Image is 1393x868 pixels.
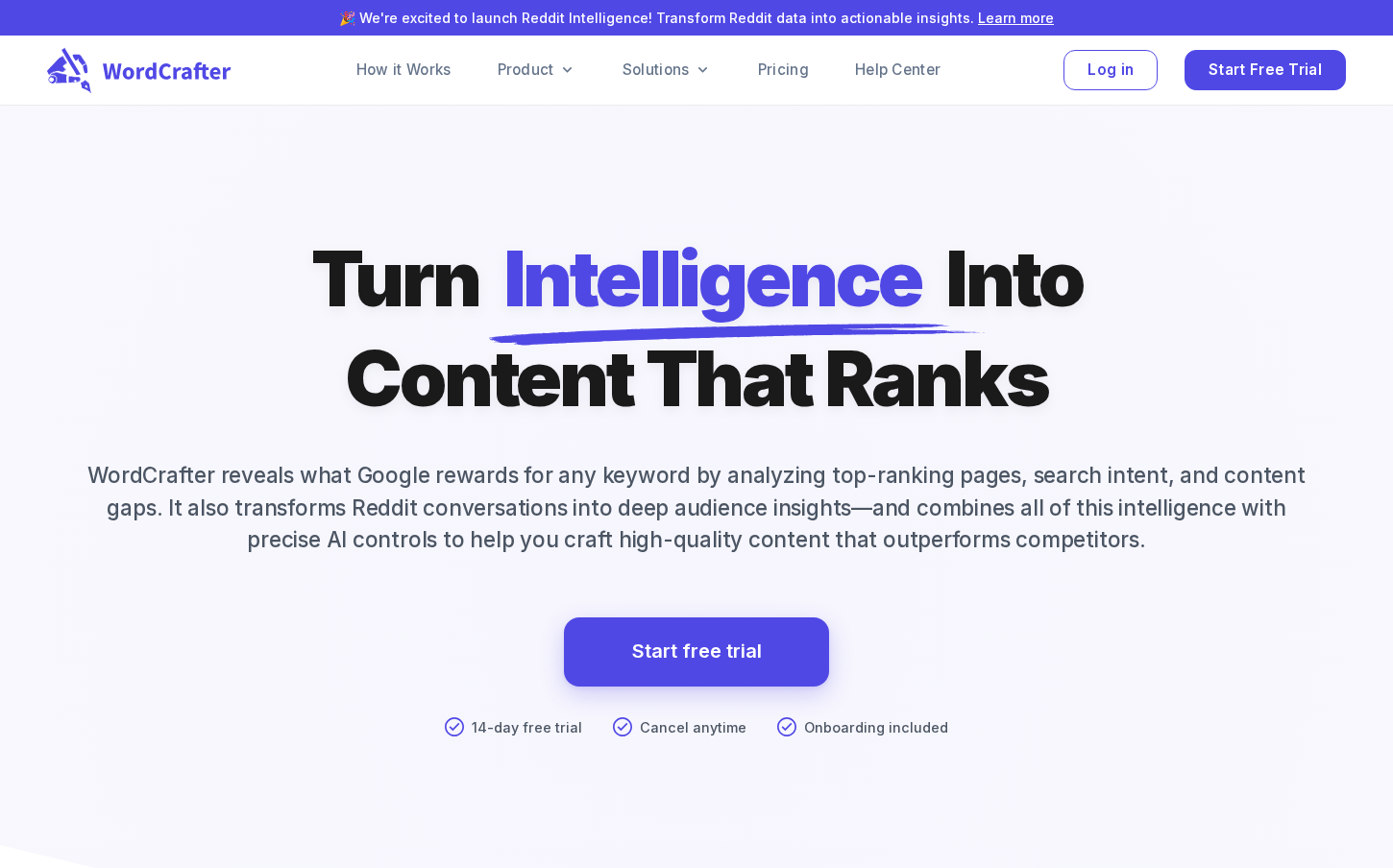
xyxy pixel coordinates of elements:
[978,10,1054,26] a: Learn more
[356,59,452,82] a: How it Works
[623,59,712,82] a: Solutions
[758,59,809,82] a: Pricing
[47,459,1346,556] p: WordCrafter reveals what Google rewards for any keyword by analyzing top-ranking pages, search in...
[804,717,948,738] p: Onboarding included
[311,229,1083,428] h1: Turn Into Content That Ranks
[1088,58,1134,84] span: Log in
[632,635,762,668] a: Start free trial
[503,229,922,328] span: Intelligence
[498,59,576,82] a: Product
[31,8,1362,28] p: 🎉 We're excited to launch Reddit Intelligence! Transform Reddit data into actionable insights.
[472,717,582,738] p: 14-day free trial
[1063,50,1158,91] button: Log in
[564,617,829,687] a: Start free trial
[640,717,746,738] p: Cancel anytime
[855,59,941,82] a: Help Center
[1209,58,1322,84] span: Start Free Trial
[1185,50,1346,91] button: Start Free Trial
